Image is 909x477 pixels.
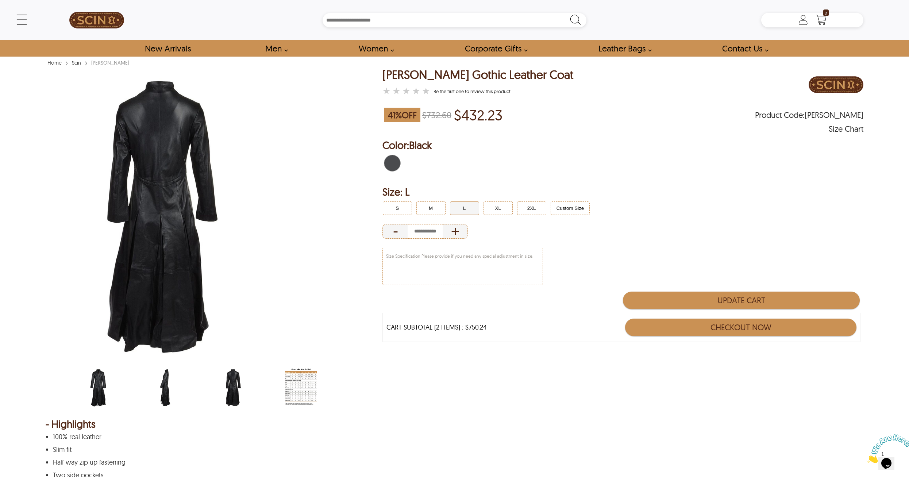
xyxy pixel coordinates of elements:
a: Shop New Arrivals [136,40,199,57]
span: 2 [823,9,829,16]
p: Slim fit [53,446,855,453]
div: [PERSON_NAME] [89,59,131,66]
span: 41 % OFF [384,108,420,122]
a: Shop Leather Bags [590,40,656,57]
a: SCIN [46,4,148,36]
img: Chat attention grabber [3,3,48,32]
button: Click to select XL [484,201,513,215]
div: Black [382,153,402,173]
strike: $732.60 [422,109,451,120]
a: contact-us [714,40,773,57]
h2: Selected Filter by Size: L [382,185,864,199]
span: › [65,56,68,69]
img: scin-13177w-black-side.jpg [150,368,182,408]
label: 4 rating [412,87,420,95]
a: Brand Logo PDP Image [809,68,863,103]
label: 3 rating [402,87,410,95]
label: 1 rating [382,87,390,95]
img: scin-13177w-black.jpg [83,368,115,408]
span: › [85,56,88,69]
a: Nyla Gothic Leather Coat } [434,88,511,94]
a: Scin [70,59,83,66]
span: 1 [3,3,6,9]
img: scin-13177w-black-back.jpg [217,368,250,408]
textarea: Size Specification Please provide if you need any special adjustment in size. [383,248,543,285]
iframe: chat widget [864,431,909,466]
button: Click to select Custom Size [551,201,590,215]
div: CART SUBTOTAL (2 ITEMS) : $750.24 [386,324,487,331]
button: Click to select S [383,201,412,215]
p: Price of $432.23 [454,107,502,123]
a: shop men's leather jackets [257,40,292,57]
img: women-leather-jacket-size-chart-min.jpg [285,368,317,408]
p: 100% real leather [53,433,855,441]
img: scin-13177w-black-back.jpg [46,68,282,364]
button: Click to select L [450,201,479,215]
div: Size Chart [829,125,863,132]
div: scin-13177w-black-side.jpg [150,368,210,409]
div: Decrease Quantity of Item [382,224,408,239]
div: women-leather-jacket-size-chart-min.jpg [285,368,345,409]
button: Update Cart [623,292,860,309]
iframe: PayPal [624,346,860,366]
div: - Highlights [46,420,864,428]
label: 2 rating [392,87,400,95]
a: Shop Women Leather Jackets [350,40,398,57]
p: Half way zip up fastening [53,459,855,466]
div: scin-13177w-black-back.jpg [217,368,278,409]
div: scin-13177w-black.jpg [83,368,143,409]
button: Click to select 2XL [517,201,546,215]
img: SCIN [69,4,124,36]
span: Product Code: NYLA [755,111,863,119]
h2: Selected Color: by Black [382,138,864,153]
div: Increase Quantity of Item [443,224,468,239]
a: Home [46,59,63,66]
a: Shopping Cart [814,15,829,26]
label: 5 rating [422,87,430,95]
h1: Nyla Gothic Leather Coat [382,68,573,81]
div: [PERSON_NAME] Gothic Leather Coat [382,68,573,81]
a: Nyla Gothic Leather Coat } [382,86,432,96]
button: Click to select M [416,201,446,215]
a: Shop Leather Corporate Gifts [457,40,532,57]
img: Brand Logo PDP Image [809,68,863,101]
button: Checkout Now [625,319,856,336]
span: Black [409,139,432,151]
